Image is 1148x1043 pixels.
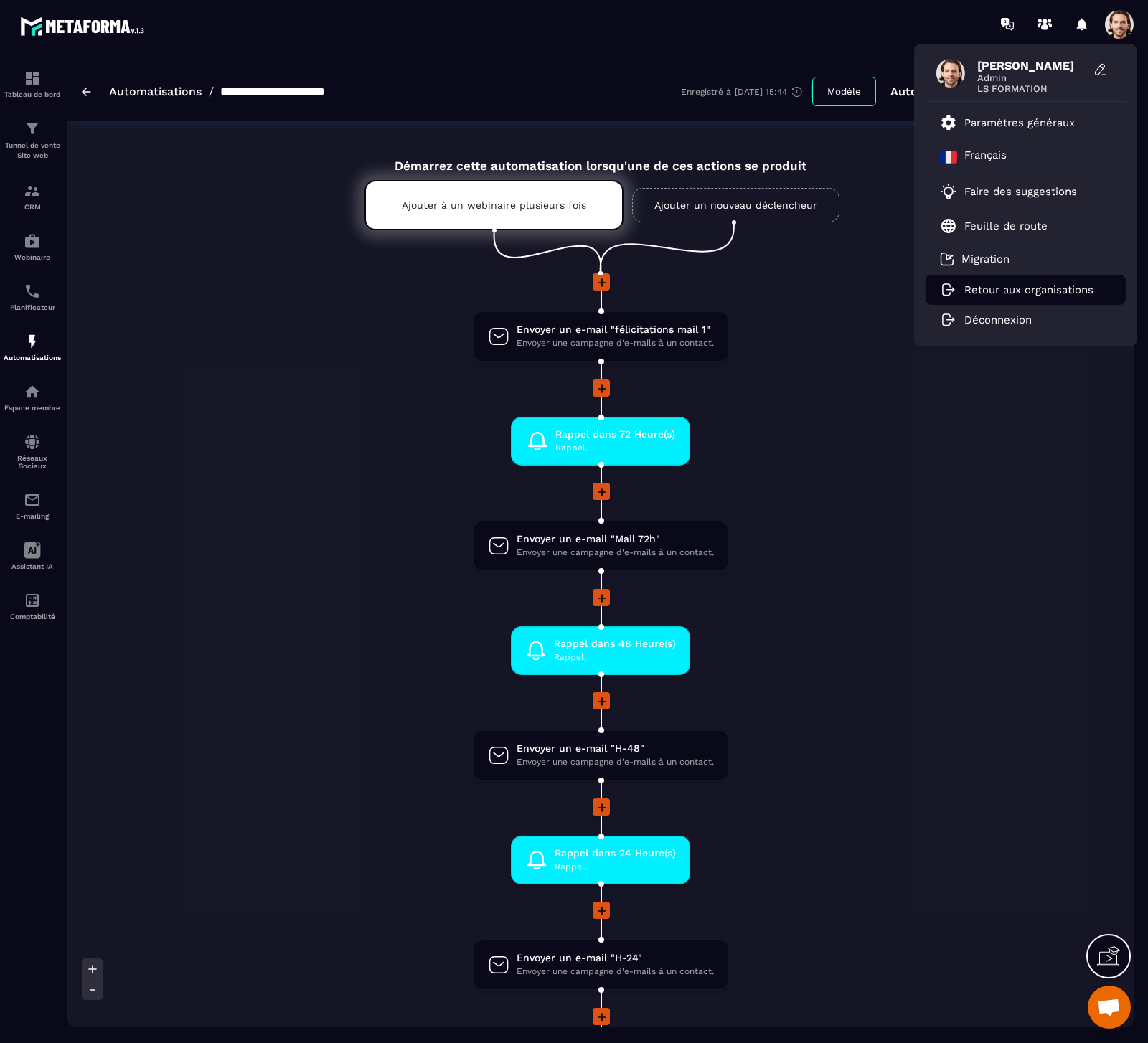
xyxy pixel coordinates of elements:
[20,13,149,39] img: logo
[329,142,872,173] div: Démarrez cette automatisation lorsqu'une de ces actions se produit
[554,651,676,664] span: Rappel.
[977,72,1085,83] span: Admin
[4,109,61,171] a: formationformationTunnel de vente Site web
[4,404,61,412] p: Espace membre
[24,433,41,450] img: social-network
[24,383,41,400] img: automations
[964,148,1007,166] p: Français
[209,85,214,98] span: /
[940,183,1093,200] a: Faire des suggestions
[964,313,1032,326] p: Déconnexion
[24,333,41,350] img: automations
[812,77,876,106] button: Modèle
[555,860,676,874] span: Rappel.
[517,755,714,769] span: Envoyer une campagne d'e-mails à un contact.
[940,283,1093,296] a: Retour aux organisations
[554,637,676,651] span: Rappel dans 48 Heure(s)
[109,85,202,98] a: Automatisations
[4,90,61,98] p: Tableau de bord
[4,222,61,272] a: automationsautomationsWebinaire
[555,428,675,441] span: Rappel dans 72 Heure(s)
[4,322,61,372] a: automationsautomationsAutomatisations
[4,512,61,520] p: E-mailing
[4,481,61,531] a: emailemailE-mailing
[977,59,1085,72] span: [PERSON_NAME]
[964,185,1077,198] p: Faire des suggestions
[964,283,1093,296] p: Retour aux organisations
[964,220,1048,232] p: Feuille de route
[24,491,41,509] img: email
[517,965,714,978] span: Envoyer une campagne d'e-mails à un contact.
[4,423,61,481] a: social-networksocial-networkRéseaux Sociaux
[961,253,1010,265] p: Migration
[681,85,812,98] div: Enregistré à
[555,441,675,455] span: Rappel.
[82,88,91,96] img: arrow
[1088,986,1131,1029] div: Open chat
[940,114,1075,131] a: Paramètres généraux
[24,120,41,137] img: formation
[517,336,714,350] span: Envoyer une campagne d'e-mails à un contact.
[735,87,787,97] p: [DATE] 15:44
[402,199,586,211] p: Ajouter à un webinaire plusieurs fois
[24,182,41,199] img: formation
[517,742,714,755] span: Envoyer un e-mail "H-48"
[4,203,61,211] p: CRM
[517,546,714,560] span: Envoyer une campagne d'e-mails à un contact.
[24,283,41,300] img: scheduler
[517,323,714,336] span: Envoyer un e-mail "félicitations mail 1"
[890,85,996,98] p: Automation active
[4,562,61,570] p: Assistant IA
[555,846,676,860] span: Rappel dans 24 Heure(s)
[517,532,714,546] span: Envoyer un e-mail "Mail 72h"
[4,613,61,620] p: Comptabilité
[964,116,1075,129] p: Paramètres généraux
[4,354,61,362] p: Automatisations
[940,252,1010,266] a: Migration
[24,70,41,87] img: formation
[4,272,61,322] a: schedulerschedulerPlanificateur
[24,232,41,250] img: automations
[4,372,61,423] a: automationsautomationsEspace membre
[4,253,61,261] p: Webinaire
[4,531,61,581] a: Assistant IA
[632,188,839,222] a: Ajouter un nouveau déclencheur
[4,59,61,109] a: formationformationTableau de bord
[517,951,714,965] span: Envoyer un e-mail "H-24"
[24,592,41,609] img: accountant
[940,217,1048,235] a: Feuille de route
[4,581,61,631] a: accountantaccountantComptabilité
[4,454,61,470] p: Réseaux Sociaux
[4,171,61,222] a: formationformationCRM
[977,83,1085,94] span: LS FORMATION
[4,141,61,161] p: Tunnel de vente Site web
[4,303,61,311] p: Planificateur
